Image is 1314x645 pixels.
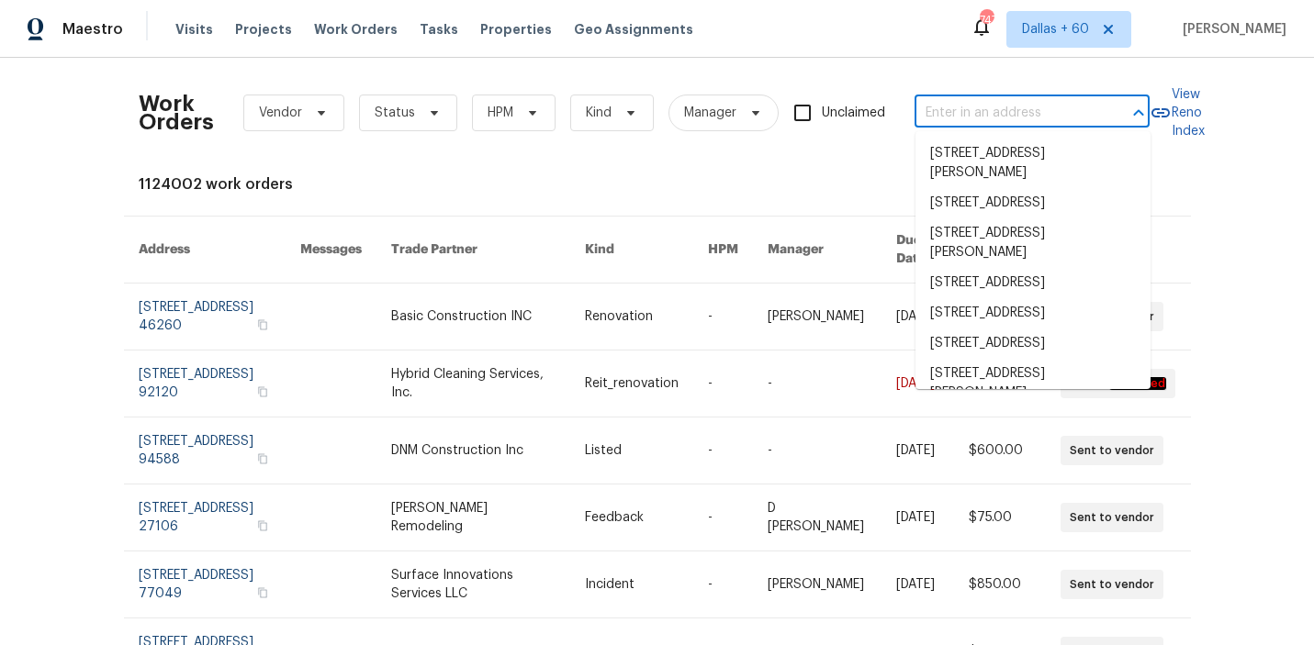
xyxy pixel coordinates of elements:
[915,218,1151,268] li: [STREET_ADDRESS][PERSON_NAME]
[693,484,753,551] td: -
[753,551,882,618] td: [PERSON_NAME]
[570,350,693,417] td: Reit_renovation
[570,484,693,551] td: Feedback
[376,551,570,618] td: Surface Innovations Services LLC
[753,217,882,284] th: Manager
[586,104,612,122] span: Kind
[915,328,1151,359] li: [STREET_ADDRESS]
[570,217,693,284] th: Kind
[1022,20,1089,39] span: Dallas + 60
[139,175,1176,194] div: 1124002 work orders
[375,104,415,122] span: Status
[693,217,753,284] th: HPM
[286,217,376,284] th: Messages
[753,284,882,350] td: [PERSON_NAME]
[175,20,213,39] span: Visits
[693,284,753,350] td: -
[254,584,271,601] button: Copy Address
[570,284,693,350] td: Renovation
[1126,100,1151,126] button: Close
[376,217,570,284] th: Trade Partner
[915,298,1151,328] li: [STREET_ADDRESS]
[1150,85,1205,140] a: View Reno Index
[915,188,1151,218] li: [STREET_ADDRESS]
[235,20,292,39] span: Projects
[254,517,271,534] button: Copy Address
[1175,20,1286,39] span: [PERSON_NAME]
[254,384,271,400] button: Copy Address
[124,217,286,284] th: Address
[753,484,882,551] td: D [PERSON_NAME]
[915,359,1151,408] li: [STREET_ADDRESS][PERSON_NAME]
[488,104,513,122] span: HPM
[376,350,570,417] td: Hybrid Cleaning Services, Inc.
[570,417,693,484] td: Listed
[753,417,882,484] td: -
[574,20,693,39] span: Geo Assignments
[915,268,1151,298] li: [STREET_ADDRESS]
[822,104,885,123] span: Unclaimed
[259,104,302,122] span: Vendor
[980,11,993,29] div: 747
[254,317,271,333] button: Copy Address
[693,551,753,618] td: -
[882,217,954,284] th: Due Date
[376,417,570,484] td: DNM Construction Inc
[420,23,458,36] span: Tasks
[693,350,753,417] td: -
[915,139,1151,188] li: [STREET_ADDRESS][PERSON_NAME]
[693,417,753,484] td: -
[570,551,693,618] td: Incident
[62,20,123,39] span: Maestro
[314,20,398,39] span: Work Orders
[254,450,271,467] button: Copy Address
[915,99,1098,128] input: Enter in an address
[480,20,552,39] span: Properties
[376,484,570,551] td: [PERSON_NAME] Remodeling
[139,95,214,131] h2: Work Orders
[753,350,882,417] td: -
[684,104,736,122] span: Manager
[376,284,570,350] td: Basic Construction INC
